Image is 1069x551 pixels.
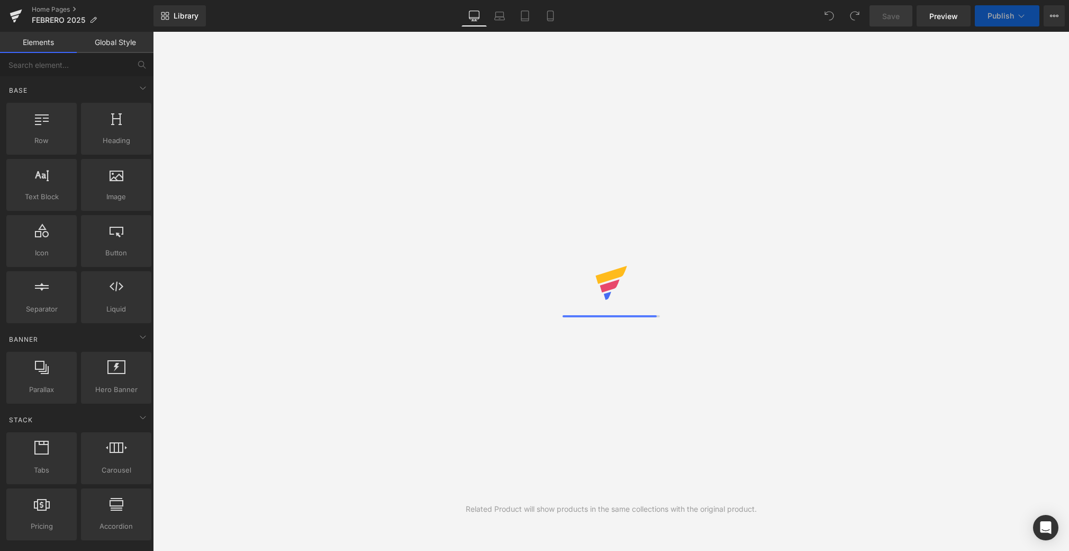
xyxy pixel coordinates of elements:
[1044,5,1065,26] button: More
[882,11,900,22] span: Save
[512,5,538,26] a: Tablet
[84,247,148,259] span: Button
[10,521,74,532] span: Pricing
[84,465,148,476] span: Carousel
[153,5,206,26] a: New Library
[466,503,757,515] div: Related Product will show products in the same collections with the original product.
[10,465,74,476] span: Tabs
[8,334,39,344] span: Banner
[844,5,865,26] button: Redo
[84,135,148,146] span: Heading
[32,5,153,14] a: Home Pages
[988,12,1014,20] span: Publish
[32,16,85,24] span: FEBRERO 2025
[10,135,74,146] span: Row
[819,5,840,26] button: Undo
[84,304,148,315] span: Liquid
[487,5,512,26] a: Laptop
[8,415,34,425] span: Stack
[84,384,148,395] span: Hero Banner
[84,521,148,532] span: Accordion
[84,191,148,202] span: Image
[8,85,29,95] span: Base
[10,247,74,259] span: Icon
[461,5,487,26] a: Desktop
[975,5,1039,26] button: Publish
[174,11,198,21] span: Library
[10,384,74,395] span: Parallax
[1033,515,1058,540] div: Open Intercom Messenger
[10,304,74,315] span: Separator
[917,5,971,26] a: Preview
[77,32,153,53] a: Global Style
[538,5,563,26] a: Mobile
[10,191,74,202] span: Text Block
[929,11,958,22] span: Preview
